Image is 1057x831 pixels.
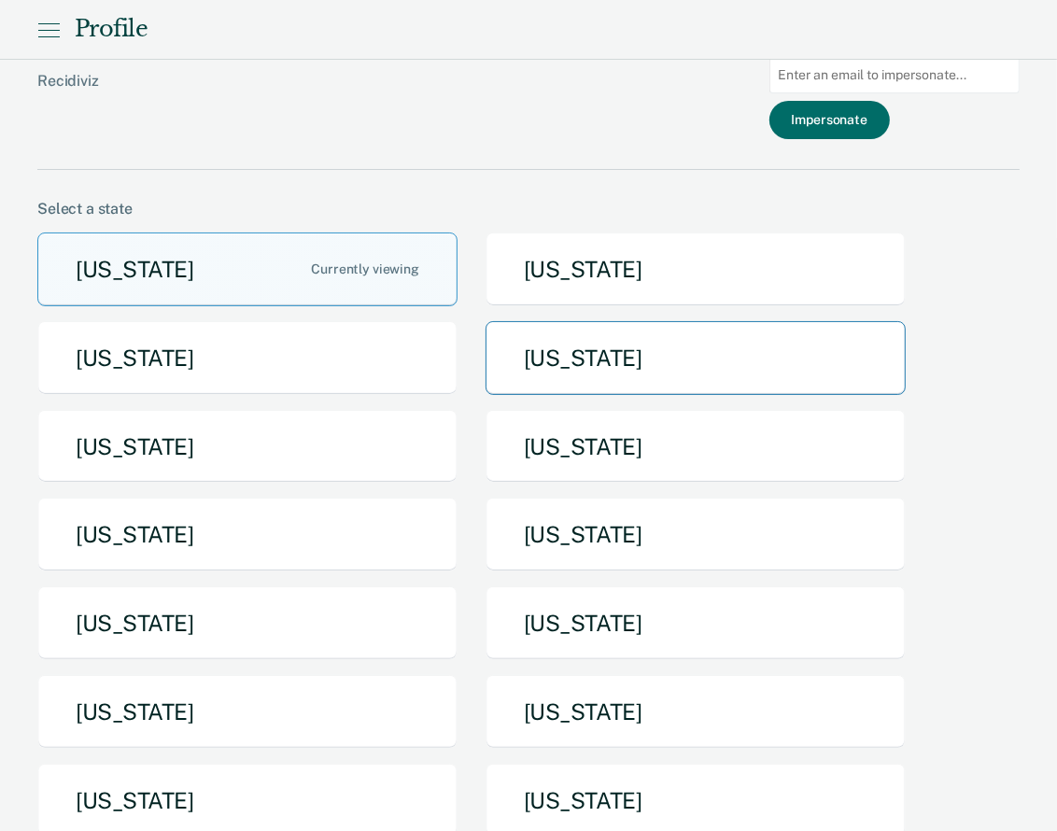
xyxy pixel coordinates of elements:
[486,675,906,749] button: [US_STATE]
[37,232,458,306] button: [US_STATE]
[37,200,1020,218] div: Select a state
[769,101,890,139] button: Impersonate
[486,498,906,571] button: [US_STATE]
[486,586,906,660] button: [US_STATE]
[37,498,458,571] button: [US_STATE]
[37,675,458,749] button: [US_STATE]
[37,321,458,395] button: [US_STATE]
[769,57,1020,93] input: Enter an email to impersonate...
[75,16,148,43] div: Profile
[37,410,458,484] button: [US_STATE]
[486,321,906,395] button: [US_STATE]
[37,72,477,120] div: Recidiviz
[486,410,906,484] button: [US_STATE]
[486,232,906,306] button: [US_STATE]
[37,586,458,660] button: [US_STATE]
